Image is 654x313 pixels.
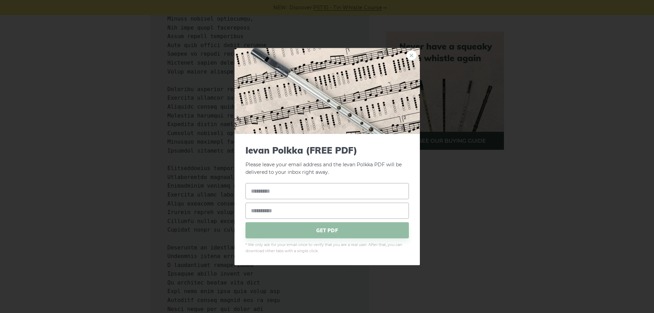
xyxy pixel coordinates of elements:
[245,222,409,238] span: GET PDF
[245,145,409,155] span: Ievan Polkka (FREE PDF)
[245,145,409,176] p: Please leave your email address and the Ievan Polkka PDF will be delivered to your inbox right away.
[406,50,417,60] a: ×
[234,48,420,134] img: Tin Whistle Tab Preview
[245,242,409,254] span: * We only ask for your email once to verify that you are a real user. After that, you can downloa...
